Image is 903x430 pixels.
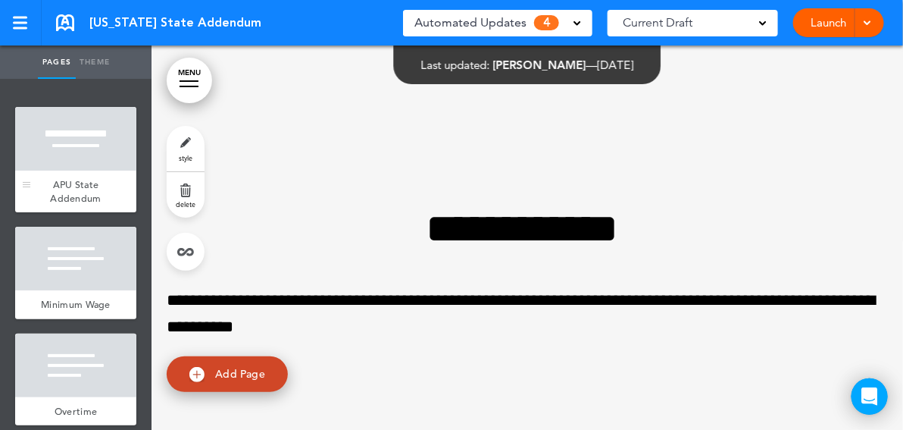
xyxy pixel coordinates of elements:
[215,367,265,381] span: Add Page
[15,171,136,212] a: APU State Addendum
[623,12,692,33] span: Current Draft
[179,153,192,162] span: style
[89,14,261,31] span: [US_STATE] State Addendum
[55,405,97,418] span: Overtime
[15,397,136,426] a: Overtime
[493,58,586,72] span: [PERSON_NAME]
[189,367,205,382] img: add.svg
[414,12,526,33] span: Automated Updates
[176,199,195,209] span: delete
[851,378,888,415] div: Open Intercom Messenger
[167,356,288,392] a: Add Page
[421,59,634,71] div: —
[38,46,76,79] a: Pages
[41,298,111,311] span: Minimum Wage
[598,58,634,72] span: [DATE]
[805,8,852,37] a: Launch
[167,58,212,103] a: MENU
[76,46,114,79] a: Theme
[167,126,205,171] a: style
[421,58,490,72] span: Last updated:
[50,178,101,205] span: APU State Addendum
[167,172,205,218] a: delete
[534,15,559,30] span: 4
[15,290,136,319] a: Minimum Wage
